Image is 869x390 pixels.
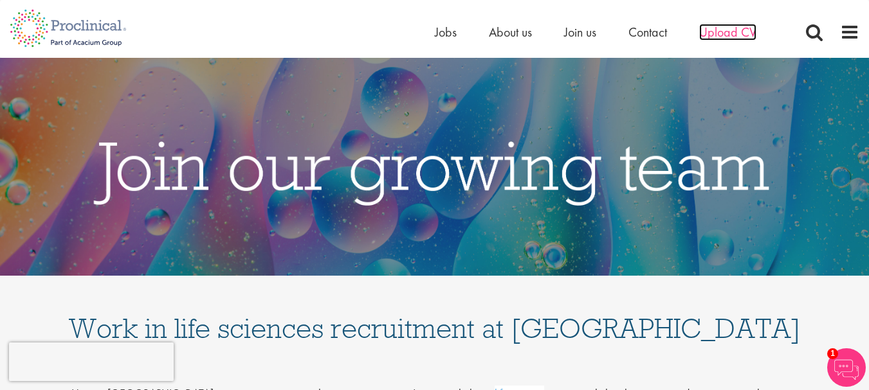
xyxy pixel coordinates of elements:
a: Join us [564,24,596,40]
img: Chatbot [827,348,866,387]
h1: Work in life sciences recruitment at [GEOGRAPHIC_DATA] [68,288,801,342]
a: Contact [628,24,667,40]
span: 1 [827,348,838,359]
a: Jobs [435,24,457,40]
a: Upload CV [699,24,756,40]
a: About us [489,24,532,40]
iframe: reCAPTCHA [9,342,174,381]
